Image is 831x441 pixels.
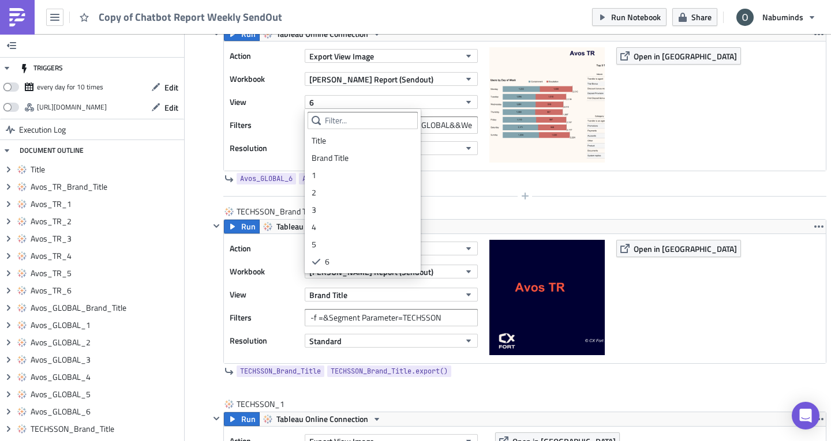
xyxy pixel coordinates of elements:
h3: 2) Create your Email and use Tableau content as attachment [5,9,597,20]
div: 3 [312,204,414,216]
img: View Image [489,240,605,355]
button: Tableau Online Connection [259,412,385,426]
p: Chatbot Report Weekly SendOut [5,5,597,14]
span: Share [691,11,712,23]
button: Brand Title [305,288,478,301]
button: Hide content [209,219,223,233]
span: Avos_TR_1 [31,199,181,209]
a: TECHSSON_Brand_Title.export() [327,365,451,377]
div: every day for 10 times [37,78,103,96]
a: Avos_GLOBAL_6 [237,173,296,184]
span: Open in [GEOGRAPHIC_DATA] [634,243,737,255]
span: Open in [GEOGRAPHIC_DATA] [634,50,737,62]
span: Avos_TR_3 [31,233,181,244]
span: Nabuminds [762,11,803,23]
button: Run Notebook [592,8,667,26]
button: Share [672,8,717,26]
span: Avos_GLOBAL_6 [240,173,293,184]
span: Avos_TR_4 [31,251,181,261]
span: TECHSSON_Brand_Title.export() [331,365,448,377]
button: Export View Image [305,49,478,63]
span: Tableau Online Connection [276,220,368,233]
body: Rich Text Area. Press ALT-0 for help. [5,5,597,14]
button: Open in [GEOGRAPHIC_DATA] [616,240,741,257]
span: Avos_GLOBAL_3 [31,355,181,365]
span: Export View Image [309,50,374,62]
button: Edit [145,99,184,116]
label: Workbook [230,263,299,280]
button: Run [224,412,260,426]
span: Avos_GLOBAL_6.export() [302,173,391,184]
span: Avos_TR_Brand_Title [31,182,181,192]
label: Action [230,240,299,257]
button: Edit [145,78,184,96]
span: Avos_TR_6 [31,285,181,296]
span: Avos_GLOBAL_6 [31,406,181,417]
div: Open Intercom Messenger [792,402,819,429]
span: Avos_GLOBAL_Brand_Title [31,303,181,313]
button: [PERSON_NAME] Report (Sendout) [305,72,478,86]
label: Action [230,47,299,65]
span: Run [241,27,256,41]
span: 6 [309,96,314,108]
div: Title [312,135,414,146]
span: Run [241,220,256,233]
span: Avos_GLOBAL_5 [31,389,181,399]
span: Tableau Online Connection [276,412,368,426]
div: 5 [312,239,414,250]
body: Rich Text Area. Press ALT-0 for help. [5,9,597,20]
span: [PERSON_NAME] Report (Sendout) [309,73,433,85]
div: TRIGGERS [20,58,63,78]
div: 6 [325,256,414,267]
div: https://pushmetrics.io/api/v1/report/MNoRx24LXk/webhook?token=501f64c4db714d9cafb486e46570485e [37,99,107,116]
span: TECHSSON_Brand_Title [240,365,321,377]
span: Tableau Online Connection [276,27,368,41]
div: 4 [312,221,414,233]
button: Run [224,27,260,41]
div: 1 [312,169,414,181]
div: Brand Title [312,152,414,164]
button: Add Block below [518,189,532,203]
input: Filter1=Value1&... [305,309,478,326]
label: View [230,93,299,111]
button: 6 [305,95,478,109]
label: Resolution [230,332,299,349]
span: Brand Title [309,289,347,301]
span: Edit [164,101,178,114]
span: Execution Log [19,119,66,140]
span: Title [31,164,181,175]
span: TECHSSON_Brand Title [237,206,318,217]
div: DOCUMENT OUTLINE [20,140,84,161]
span: Chatbot Performance Report [99,69,218,78]
span: Business Intelligence Reports [99,52,297,68]
label: View [230,286,299,303]
button: Standard [305,334,478,348]
div: 2 [312,187,414,198]
strong: 1) Fetch Tableau content [5,9,115,20]
button: Nabuminds [729,5,822,30]
img: View Image [489,47,605,163]
label: Filters [230,309,299,326]
span: Avos_TR_2 [31,216,181,227]
a: TECHSSON_Brand_Title [237,365,324,377]
span: TECHSSON_Brand_Title [31,424,181,434]
label: Resolution [230,140,299,157]
span: Run [241,412,256,426]
input: Filter... [308,112,418,129]
span: Standard [309,335,342,347]
img: Avatar [735,7,755,27]
button: Hide content [209,412,223,425]
img: PushMetrics [8,8,27,27]
label: Workbook [230,70,299,88]
span: Avos_GLOBAL_4 [31,372,181,382]
button: Open in [GEOGRAPHIC_DATA] [616,47,741,65]
span: Copy of Chatbot Report Weekly SendOut [99,10,283,24]
span: Avos_GLOBAL_1 [31,320,181,330]
span: Run Notebook [611,11,661,23]
button: Tableau Online Connection [259,27,385,41]
label: Filters [230,116,299,134]
button: Run [224,220,260,233]
span: Avos_GLOBAL_2 [31,337,181,348]
span: Edit [164,81,178,93]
